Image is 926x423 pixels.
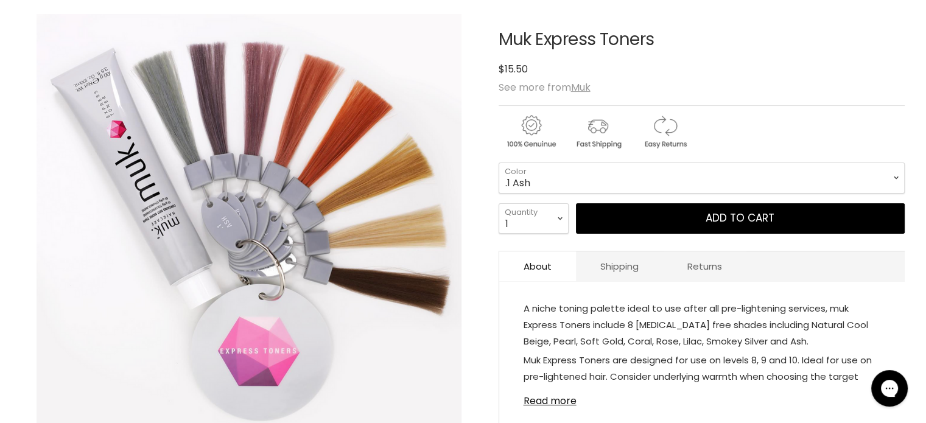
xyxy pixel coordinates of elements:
button: Add to cart [576,203,905,234]
img: shipping.gif [566,113,630,150]
img: genuine.gif [499,113,563,150]
iframe: Gorgias live chat messenger [865,366,914,411]
a: Read more [524,388,880,407]
span: A niche toning palette ideal to use after all pre-lightening services, muk Express Toners include... [524,302,868,348]
h1: Muk Express Toners [499,30,905,49]
span: Add to cart [706,211,774,225]
a: About [499,251,576,281]
span: $15.50 [499,62,528,76]
select: Quantity [499,203,569,234]
span: See more from [499,80,591,94]
span: Muk Express Toners are designed for use on levels 8, 9 and 10. Ideal for use on pre-lightened hai... [524,354,872,399]
img: returns.gif [633,113,697,150]
a: Muk [571,80,591,94]
a: Returns [663,251,746,281]
a: Shipping [576,251,663,281]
